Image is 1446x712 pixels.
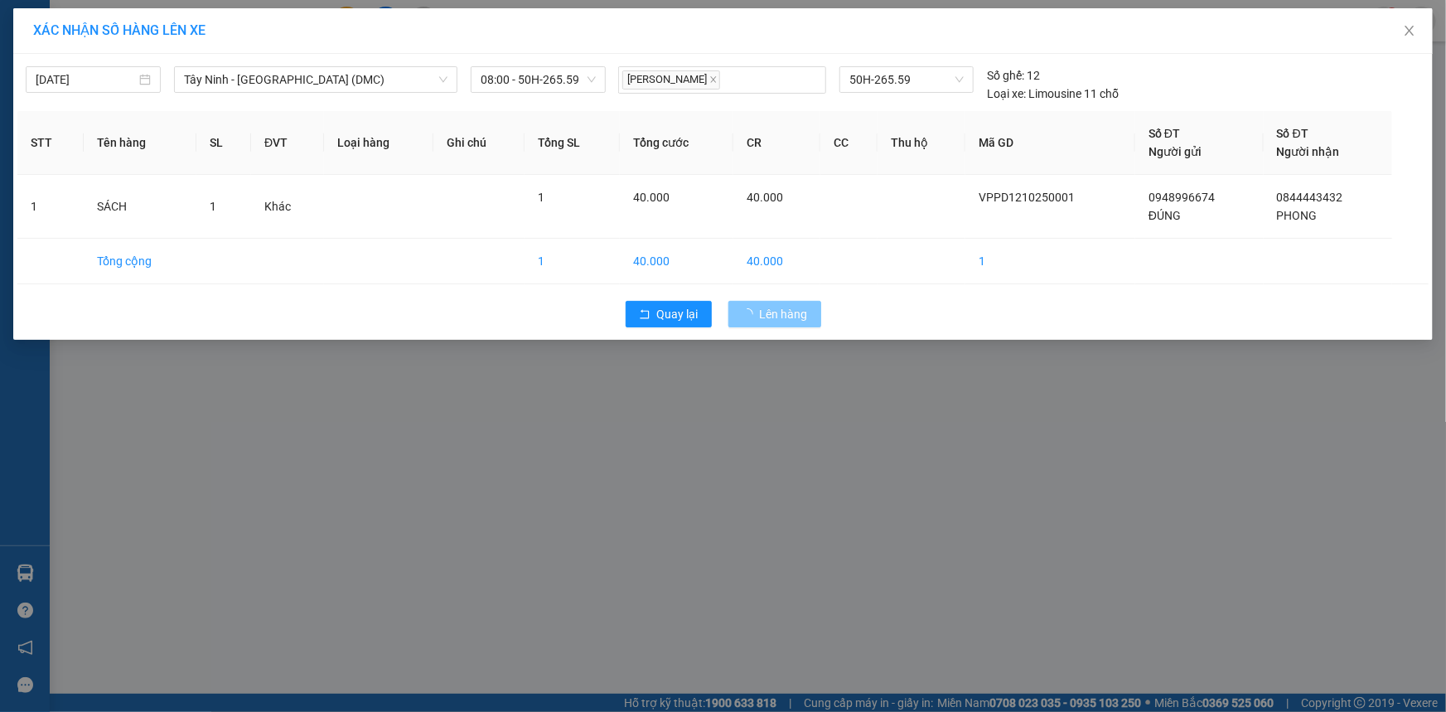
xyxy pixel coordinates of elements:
[84,111,196,175] th: Tên hàng
[733,111,820,175] th: CR
[733,239,820,284] td: 40.000
[251,175,324,239] td: Khác
[987,85,1119,103] div: Limousine 11 chỗ
[17,111,84,175] th: STT
[1277,127,1308,140] span: Số ĐT
[979,191,1075,204] span: VPPD1210250001
[987,85,1026,103] span: Loại xe:
[849,67,964,92] span: 50H-265.59
[210,200,216,213] span: 1
[728,301,821,327] button: Lên hàng
[1403,24,1416,37] span: close
[36,70,136,89] input: 12/10/2025
[438,75,448,85] span: down
[620,239,733,284] td: 40.000
[633,191,670,204] span: 40.000
[525,111,620,175] th: Tổng SL
[987,66,1040,85] div: 12
[1149,127,1180,140] span: Số ĐT
[525,239,620,284] td: 1
[965,111,1135,175] th: Mã GD
[196,111,251,175] th: SL
[760,305,808,323] span: Lên hàng
[878,111,965,175] th: Thu hộ
[33,22,206,38] span: XÁC NHẬN SỐ HÀNG LÊN XE
[324,111,433,175] th: Loại hàng
[251,111,324,175] th: ĐVT
[820,111,878,175] th: CC
[1386,8,1433,55] button: Close
[965,239,1135,284] td: 1
[639,308,650,322] span: rollback
[709,75,718,84] span: close
[987,66,1024,85] span: Số ghế:
[184,67,447,92] span: Tây Ninh - Sài Gòn (DMC)
[433,111,525,175] th: Ghi chú
[84,175,196,239] td: SÁCH
[1277,191,1343,204] span: 0844443432
[742,308,760,320] span: loading
[1277,145,1340,158] span: Người nhận
[620,111,733,175] th: Tổng cước
[747,191,783,204] span: 40.000
[1149,145,1202,158] span: Người gửi
[481,67,596,92] span: 08:00 - 50H-265.59
[17,175,84,239] td: 1
[622,70,720,90] span: [PERSON_NAME]
[84,239,196,284] td: Tổng cộng
[1277,209,1318,222] span: PHONG
[1149,191,1215,204] span: 0948996674
[657,305,699,323] span: Quay lại
[626,301,712,327] button: rollbackQuay lại
[538,191,544,204] span: 1
[1149,209,1181,222] span: ĐÚNG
